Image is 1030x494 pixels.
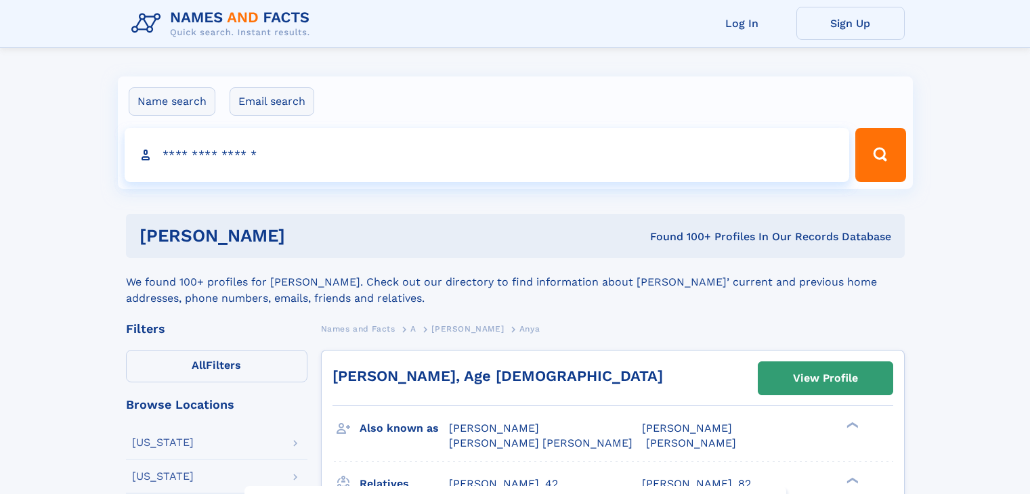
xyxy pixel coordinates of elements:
a: [PERSON_NAME] [431,320,504,337]
a: [PERSON_NAME], 82 [642,476,751,491]
label: Filters [126,350,307,382]
img: Logo Names and Facts [126,5,321,42]
a: Log In [688,7,796,40]
span: Anya [519,324,540,334]
a: View Profile [758,362,893,395]
button: Search Button [855,128,905,182]
label: Name search [129,87,215,116]
div: Found 100+ Profiles In Our Records Database [467,229,891,244]
div: Filters [126,323,307,335]
a: Names and Facts [321,320,395,337]
div: View Profile [793,363,858,394]
div: ❯ [844,421,860,430]
h1: [PERSON_NAME] [140,227,468,244]
span: [PERSON_NAME] [646,436,736,449]
a: [PERSON_NAME], 42 [449,476,558,491]
span: All [192,359,206,372]
div: We found 100+ profiles for [PERSON_NAME]. Check out our directory to find information about [PERS... [126,258,905,307]
span: [PERSON_NAME] [449,422,539,434]
div: Browse Locations [126,399,307,411]
a: Sign Up [796,7,905,40]
label: Email search [230,87,314,116]
div: [US_STATE] [132,437,194,448]
a: A [410,320,416,337]
span: [PERSON_NAME] [642,422,732,434]
a: [PERSON_NAME], Age [DEMOGRAPHIC_DATA] [332,367,663,384]
span: A [410,324,416,334]
span: [PERSON_NAME] [PERSON_NAME] [449,436,632,449]
div: [US_STATE] [132,471,194,482]
span: [PERSON_NAME] [431,324,504,334]
h3: Also known as [360,417,449,440]
div: ❯ [844,476,860,485]
input: search input [125,128,850,182]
